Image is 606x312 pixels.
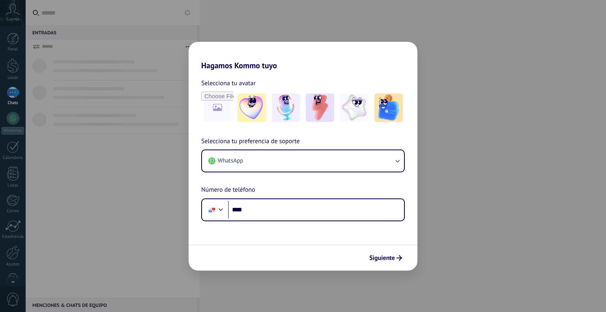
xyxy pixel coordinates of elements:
[272,93,300,122] img: -2.jpeg
[218,157,243,165] span: WhatsApp
[202,150,404,172] button: WhatsApp
[201,185,255,195] span: Número de teléfono
[201,78,256,88] span: Selecciona tu avatar
[369,255,395,261] span: Siguiente
[374,93,403,122] img: -5.jpeg
[204,202,219,218] div: Panama: + 507
[340,93,368,122] img: -4.jpeg
[306,93,334,122] img: -3.jpeg
[238,93,266,122] img: -1.jpeg
[201,136,300,147] span: Selecciona tu preferencia de soporte
[189,42,417,70] h2: Hagamos Kommo tuyo
[366,251,406,265] button: Siguiente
